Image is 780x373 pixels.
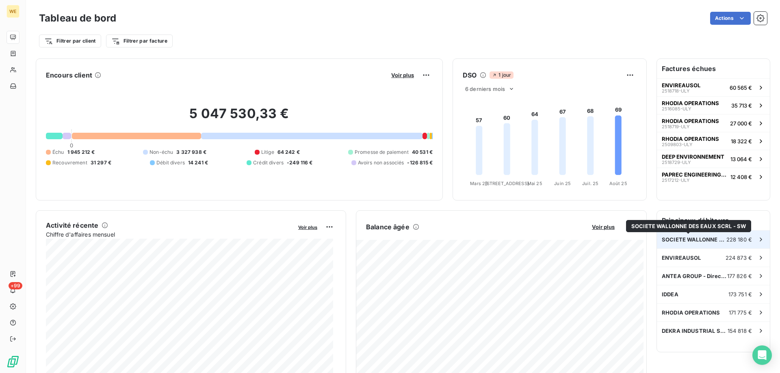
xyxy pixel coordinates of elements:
button: Filtrer par client [39,34,101,47]
span: 173 751 € [728,291,752,298]
span: 64 242 € [277,149,300,156]
span: 228 180 € [726,236,752,243]
span: Recouvrement [52,159,87,166]
span: 0 [70,142,73,149]
span: 60 565 € [730,84,752,91]
tspan: Juil. 25 [582,181,598,186]
span: RHODIA OPERATIONS [662,118,719,124]
h6: Balance âgée [366,222,409,232]
span: 2518718-ULY [662,88,689,93]
span: ANTEA GROUP - Direction administrat [662,273,727,279]
span: SOCIETE WALLONNE DES EAUX SCRL - SW [662,236,726,243]
span: 6 derniers mois [465,86,505,92]
span: Non-échu [149,149,173,156]
span: 2517212-ULY [662,178,689,183]
span: Échu [52,149,64,156]
h6: DSO [463,70,477,80]
button: RHODIA OPERATIONS2509803-ULY18 322 € [657,132,770,150]
span: Voir plus [298,224,317,230]
span: RHODIA OPERATIONS [662,136,719,142]
span: 31 297 € [91,159,111,166]
button: Voir plus [296,223,320,231]
span: Litige [261,149,274,156]
span: 2518729-ULY [662,160,691,165]
span: Voir plus [391,72,414,78]
button: Filtrer par facture [106,34,173,47]
h6: Principaux débiteurs [657,211,770,230]
span: Débit divers [156,159,185,166]
span: Voir plus [592,224,615,230]
span: Chiffre d'affaires mensuel [46,230,292,239]
span: -249 116 € [287,159,313,166]
span: Avoirs non associés [358,159,404,166]
span: Crédit divers [253,159,284,166]
tspan: Juin 25 [554,181,571,186]
span: 2516085-ULY [662,106,691,111]
button: RHODIA OPERATIONS2516085-ULY35 713 € [657,96,770,114]
span: -126 815 € [407,159,433,166]
h6: Encours client [46,70,92,80]
span: 12 408 € [730,174,752,180]
span: ENVIREAUSOL [662,82,700,88]
tspan: [STREET_ADDRESS] [485,181,529,186]
tspan: Mai 25 [527,181,542,186]
span: DEKRA INDUSTRIAL SAS Comptabilité [662,328,728,334]
span: +99 [9,282,22,289]
span: SOCIETE WALLONNE DES EAUX SCRL - SW [631,223,746,229]
button: Actions [710,12,751,25]
h3: Tableau de bord [39,11,116,26]
h2: 5 047 530,33 € [46,106,433,130]
span: 154 818 € [728,328,752,334]
span: 171 775 € [729,309,752,316]
span: DEEP ENVIRONNEMENT [662,153,724,160]
span: RHODIA OPERATIONS [662,309,720,316]
tspan: Août 25 [609,181,627,186]
span: 224 873 € [726,254,752,261]
span: ENVIREAUSOL [662,254,701,261]
span: Promesse de paiement [355,149,409,156]
button: DEEP ENVIRONNEMENT2518729-ULY13 064 € [657,150,770,168]
span: 1 jour [490,71,513,79]
tspan: Mars 25 [470,181,488,186]
h6: Factures échues [657,59,770,78]
span: 18 322 € [731,138,752,144]
span: 2518719-ULY [662,124,689,129]
span: PAPREC ENGINEERING - L.S. [662,171,727,178]
span: RHODIA OPERATIONS [662,100,719,106]
span: 27 000 € [730,120,752,127]
button: ENVIREAUSOL2518718-ULY60 565 € [657,78,770,96]
button: Voir plus [589,223,617,231]
span: 1 945 212 € [67,149,95,156]
button: PAPREC ENGINEERING - L.S.2517212-ULY12 408 € [657,168,770,185]
span: 3 327 938 € [176,149,206,156]
button: Voir plus [389,71,416,79]
span: 14 241 € [188,159,208,166]
span: 2509803-ULY [662,142,692,147]
span: 177 826 € [727,273,752,279]
button: RHODIA OPERATIONS2518719-ULY27 000 € [657,114,770,132]
span: IDDEA [662,291,678,298]
span: 35 713 € [731,102,752,109]
span: 13 064 € [730,156,752,162]
div: Open Intercom Messenger [752,345,772,365]
div: WE [6,5,19,18]
span: 40 531 € [412,149,433,156]
h6: Activité récente [46,220,98,230]
img: Logo LeanPay [6,355,19,368]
